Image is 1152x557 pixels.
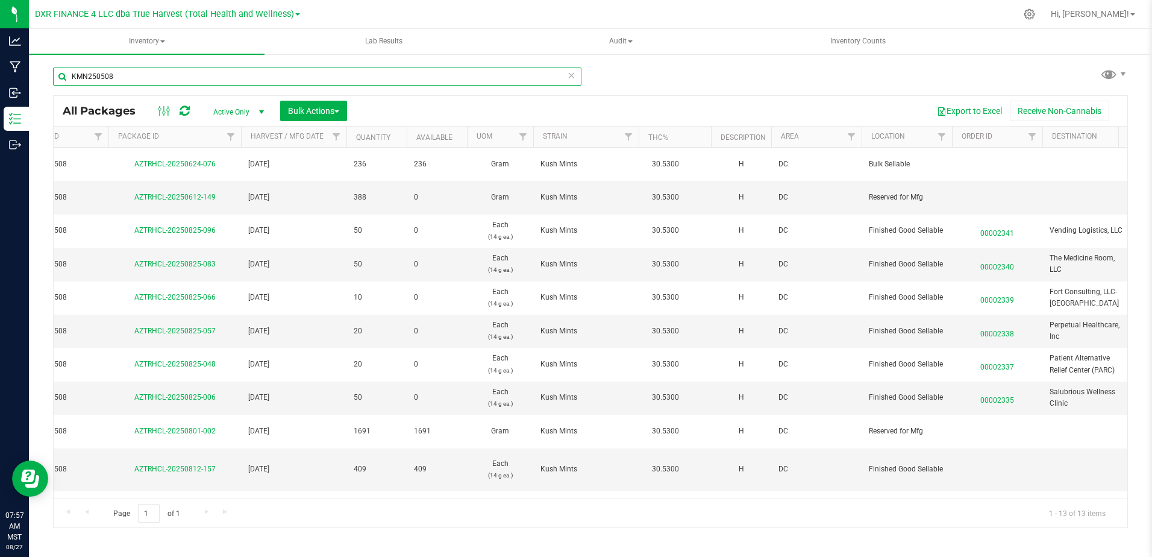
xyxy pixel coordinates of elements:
span: Fort Consulting, LLC-[GEOGRAPHIC_DATA] [1050,286,1125,309]
span: Finished Good Sellable [869,259,945,270]
span: 0 [414,225,460,236]
span: Each [474,219,526,242]
button: Export to Excel [929,101,1010,121]
span: Perpetual Healthcare, Inc [1050,319,1125,342]
span: KMN250508 [25,292,101,303]
inline-svg: Analytics [9,35,21,47]
button: Bulk Actions [280,101,347,121]
span: 0 [414,359,460,370]
span: All Packages [63,104,148,118]
a: Filter [89,127,108,147]
a: AZTRHCL-20250825-006 [134,393,216,401]
div: H [718,357,764,371]
span: Page of 1 [103,504,190,523]
p: (14 g ea.) [474,398,526,409]
span: 00002340 [959,256,1035,273]
span: 00002338 [959,323,1035,340]
inline-svg: Inbound [9,87,21,99]
span: 20 [354,326,399,337]
span: [DATE] [248,359,339,370]
span: Finished Good Sellable [869,292,945,303]
a: UOM [477,132,492,140]
span: Each [474,386,526,409]
span: KMN250508 [25,259,101,270]
p: (14 g ea.) [474,298,526,309]
span: Reserved for Mfg [869,192,945,203]
span: KMN250508 [25,426,101,437]
span: 0 [414,392,460,403]
a: Area [781,132,799,140]
span: Gram [474,426,526,437]
a: Harvest / Mfg Date [251,132,324,140]
span: 236 [354,159,399,170]
a: Inventory Counts [740,29,975,54]
p: (14 g ea.) [474,365,526,376]
span: KMN250508 [25,159,101,170]
span: 50 [354,392,399,403]
span: Finished Good Sellable [869,225,945,236]
span: 1691 [414,426,460,437]
a: AZTRHCL-20250825-096 [134,226,216,234]
span: DXR FINANCE 4 LLC dba True Harvest (Total Health and Wellness) [35,9,294,19]
span: [DATE] [248,292,339,303]
span: DC [778,426,854,437]
span: 30.5300 [646,323,685,340]
span: KMN250508 [25,326,101,337]
span: Salubrious Wellness Clinic [1050,386,1125,409]
p: 07:57 AM MST [5,510,23,543]
a: Filter [327,127,346,147]
span: KMN250508 [25,392,101,403]
span: Each [474,496,526,519]
inline-svg: Inventory [9,113,21,125]
a: AZTRHCL-20250825-048 [134,360,216,368]
span: 0 [414,326,460,337]
iframe: Resource center [12,461,48,497]
span: 30.5300 [646,389,685,406]
a: Lab Results [266,29,501,54]
span: DC [778,359,854,370]
a: THC% [648,133,668,142]
span: 30.5300 [646,156,685,173]
div: H [718,190,764,204]
p: (14 g ea.) [474,231,526,242]
a: AZTRHCL-20250825-083 [134,260,216,268]
span: [DATE] [248,159,339,170]
span: 0 [414,259,460,270]
span: DC [778,259,854,270]
span: 236 [414,159,460,170]
span: 30.5300 [646,222,685,239]
span: Reserved for Mfg [869,426,945,437]
span: Kush Mints [540,225,631,236]
span: 10 [354,292,399,303]
span: 00002341 [959,222,1035,239]
span: Kush Mints [540,392,631,403]
span: 00002335 [959,389,1035,406]
a: AZTRHCL-20250825-066 [134,293,216,301]
a: Location [871,132,905,140]
span: 0 [414,192,460,203]
span: Lab Results [349,36,419,46]
span: Kush Mints [540,159,631,170]
span: [DATE] [248,326,339,337]
span: Finished Good Sellable [869,359,945,370]
div: H [718,424,764,438]
a: Filter [619,127,639,147]
p: 08/27 [5,543,23,552]
span: 1691 [354,426,399,437]
a: Destination [1052,132,1097,140]
span: DC [778,392,854,403]
span: Finished Good Sellable [869,464,945,475]
a: Package ID [118,132,159,140]
span: Inventory Counts [814,36,902,46]
a: Filter [513,127,533,147]
span: 30.5300 [646,461,685,478]
span: [DATE] [248,464,339,475]
div: H [718,391,764,404]
span: Kush Mints [540,426,631,437]
span: The Medicine Room, LLC [1050,253,1125,275]
a: Audit [503,29,739,54]
span: [DATE] [248,426,339,437]
span: Kush Mints [540,259,631,270]
a: Filter [221,127,241,147]
inline-svg: Outbound [9,139,21,151]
